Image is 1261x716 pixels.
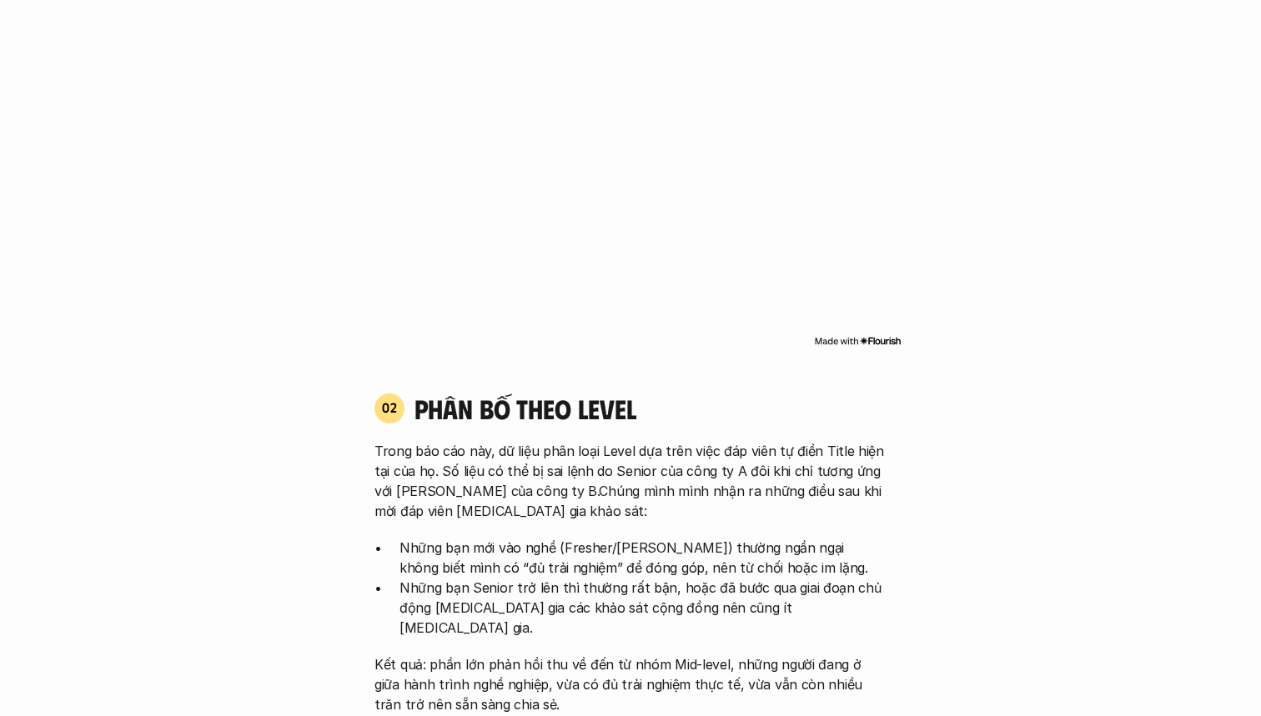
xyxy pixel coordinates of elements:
[374,441,887,521] p: Trong báo cáo này, dữ liệu phân loại Level dựa trên việc đáp viên tự điền Title hiện tại của họ. ...
[359,14,902,331] iframe: Interactive or visual content
[374,654,887,714] p: Kết quả: phần lớn phản hồi thu về đến từ nhóm Mid-level, những người đang ở giữa hành trình nghề ...
[399,578,887,638] p: Những bạn Senior trở lên thì thường rất bận, hoặc đã bước qua giai đoạn chủ động [MEDICAL_DATA] g...
[814,334,902,348] img: Made with Flourish
[414,393,887,424] h4: phân bố theo Level
[399,538,887,578] p: Những bạn mới vào nghề (Fresher/[PERSON_NAME]) thường ngần ngại không biết mình có “đủ trải nghiệ...
[382,401,398,414] p: 02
